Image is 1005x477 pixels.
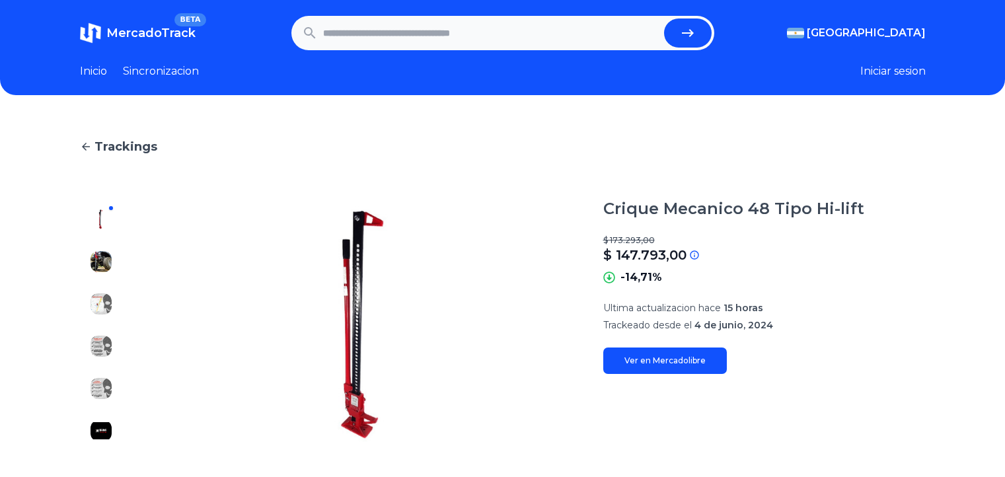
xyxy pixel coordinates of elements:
img: Argentina [787,28,804,38]
span: BETA [174,13,205,26]
a: MercadoTrackBETA [80,22,196,44]
img: Crique Mecanico 48 Tipo Hi-lift [91,251,112,272]
span: Ultima actualizacion hace [603,302,721,314]
a: Sincronizacion [123,63,199,79]
p: -14,71% [620,270,662,285]
span: Trackeado desde el [603,319,692,331]
img: Crique Mecanico 48 Tipo Hi-lift [91,293,112,314]
span: 15 horas [724,302,763,314]
span: Trackings [94,137,157,156]
a: Ver en Mercadolibre [603,348,727,374]
p: $ 173.293,00 [603,235,926,246]
span: 4 de junio, 2024 [694,319,773,331]
h1: Crique Mecanico 48 Tipo Hi-lift [603,198,864,219]
span: MercadoTrack [106,26,196,40]
button: Iniciar sesion [860,63,926,79]
a: Inicio [80,63,107,79]
img: Crique Mecanico 48 Tipo Hi-lift [91,378,112,399]
button: [GEOGRAPHIC_DATA] [787,25,926,41]
a: Trackings [80,137,926,156]
img: MercadoTrack [80,22,101,44]
img: Crique Mecanico 48 Tipo Hi-lift [91,209,112,230]
img: Crique Mecanico 48 Tipo Hi-lift [91,420,112,441]
span: [GEOGRAPHIC_DATA] [807,25,926,41]
p: $ 147.793,00 [603,246,687,264]
img: Crique Mecanico 48 Tipo Hi-lift [149,198,577,452]
img: Crique Mecanico 48 Tipo Hi-lift [91,336,112,357]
